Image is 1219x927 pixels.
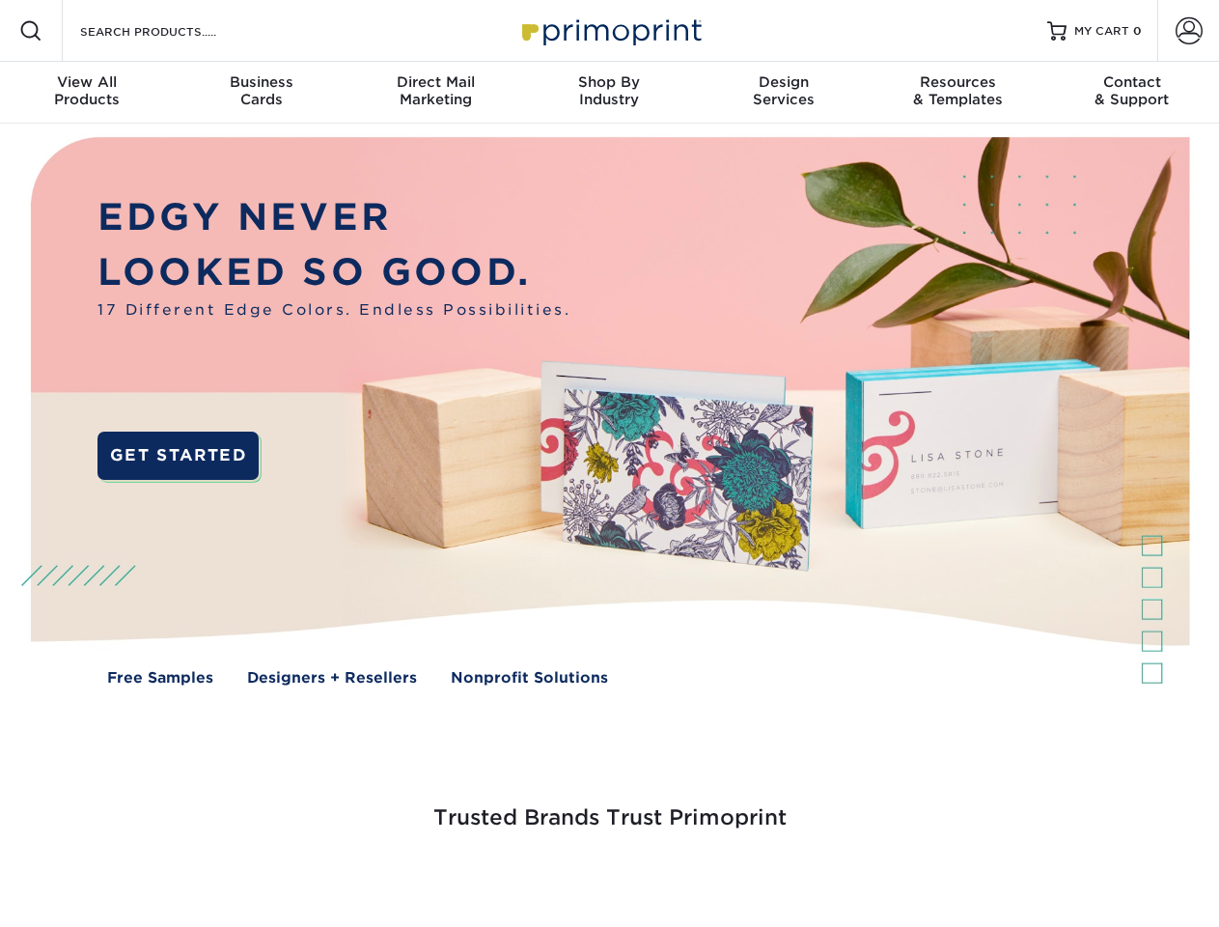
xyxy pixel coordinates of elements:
img: Mini [676,881,677,882]
span: 17 Different Edge Colors. Endless Possibilities. [97,299,570,322]
span: MY CART [1074,23,1129,40]
img: Primoprint [513,10,706,51]
a: Direct MailMarketing [348,62,522,124]
div: & Support [1045,73,1219,108]
div: Cards [174,73,347,108]
a: Designers + Resellers [247,667,417,689]
a: Nonprofit Solutions [451,667,608,689]
img: Freeform [290,881,291,882]
span: Design [697,73,871,91]
div: Marketing [348,73,522,108]
a: Shop ByIndustry [522,62,696,124]
a: DesignServices [697,62,871,124]
a: Contact& Support [1045,62,1219,124]
p: LOOKED SO GOOD. [97,245,570,300]
span: Business [174,73,347,91]
h3: Trusted Brands Trust Primoprint [45,759,1175,854]
a: Resources& Templates [871,62,1044,124]
a: GET STARTED [97,432,259,480]
p: EDGY NEVER [97,190,570,245]
span: Direct Mail [348,73,522,91]
span: 0 [1133,24,1142,38]
img: Google [492,881,493,882]
div: & Templates [871,73,1044,108]
div: Industry [522,73,696,108]
span: Shop By [522,73,696,91]
img: Smoothie King [140,881,141,882]
a: Free Samples [107,667,213,689]
img: Amazon [859,881,860,882]
input: SEARCH PRODUCTS..... [78,19,266,42]
a: BusinessCards [174,62,347,124]
span: Contact [1045,73,1219,91]
span: Resources [871,73,1044,91]
img: Goodwill [1042,881,1043,882]
div: Services [697,73,871,108]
